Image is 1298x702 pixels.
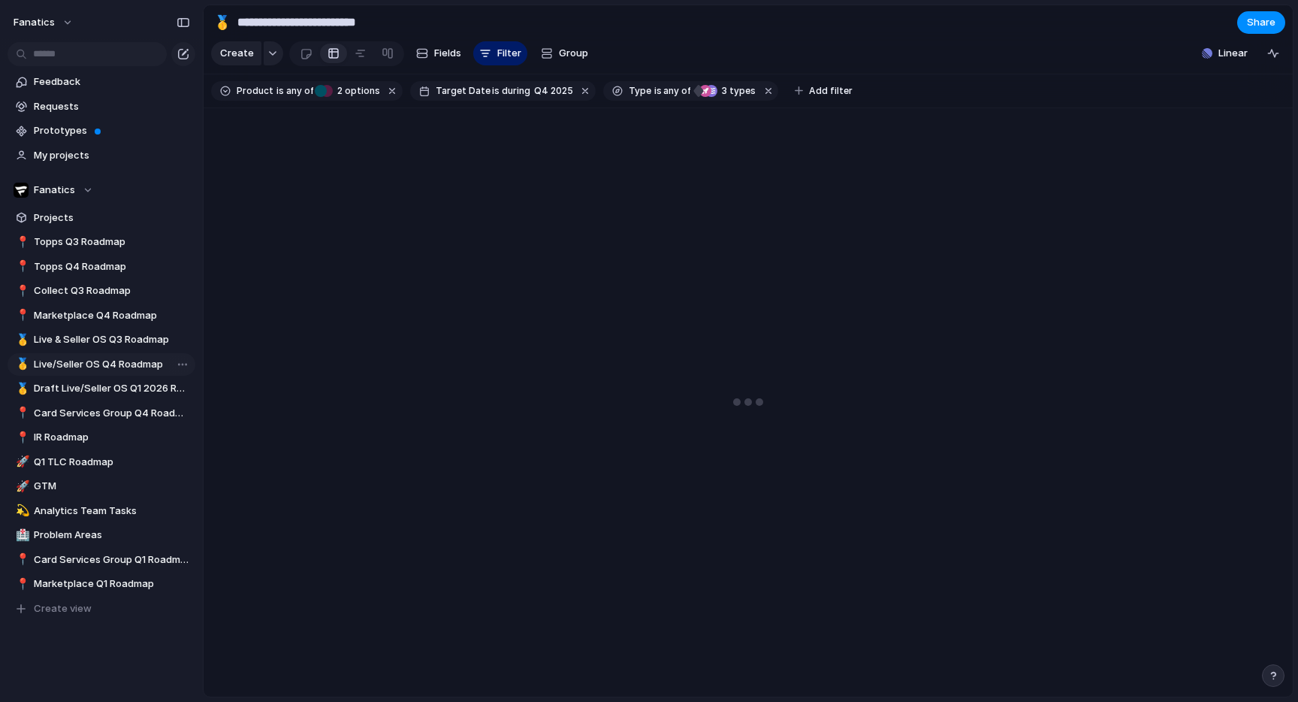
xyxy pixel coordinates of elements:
[654,84,662,98] span: is
[533,41,596,65] button: Group
[34,406,190,421] span: Card Services Group Q4 Roadmap
[8,120,195,142] a: Prototypes
[14,357,29,372] button: 🥇
[237,84,273,98] span: Product
[34,308,190,323] span: Marketplace Q4 Roadmap
[34,183,75,198] span: Fanatics
[8,95,195,118] a: Requests
[14,308,29,323] button: 📍
[8,280,195,302] div: 📍Collect Q3 Roadmap
[34,455,190,470] span: Q1 TLC Roadmap
[16,551,26,568] div: 📍
[786,80,862,101] button: Add filter
[14,479,29,494] button: 🚀
[14,381,29,396] button: 🥇
[7,11,81,35] button: fanatics
[16,283,26,300] div: 📍
[717,85,729,96] span: 3
[8,451,195,474] a: 🚀Q1 TLC Roadmap
[531,83,576,99] button: Q4 2025
[8,353,195,376] a: 🥇Live/Seller OS Q4 Roadmap
[492,84,500,98] span: is
[34,99,190,114] span: Requests
[436,84,491,98] span: Target Date
[34,235,190,250] span: Topps Q3 Roadmap
[34,74,190,89] span: Feedback
[16,453,26,471] div: 🚀
[8,573,195,595] a: 📍Marketplace Q1 Roadmap
[34,332,190,347] span: Live & Seller OS Q3 Roadmap
[500,84,530,98] span: during
[559,46,588,61] span: Group
[34,552,190,567] span: Card Services Group Q1 Roadmap
[16,258,26,275] div: 📍
[220,46,254,61] span: Create
[14,15,55,30] span: fanatics
[8,549,195,571] a: 📍Card Services Group Q1 Roadmap
[16,527,26,544] div: 🏥
[34,576,190,592] span: Marketplace Q1 Roadmap
[211,41,261,65] button: Create
[651,83,694,99] button: isany of
[16,234,26,251] div: 📍
[315,83,383,99] button: 2 options
[8,475,195,498] a: 🚀GTM
[8,402,195,425] a: 📍Card Services Group Q4 Roadmap
[8,231,195,253] a: 📍Topps Q3 Roadmap
[8,71,195,93] a: Feedback
[14,504,29,519] button: 💫
[1247,15,1275,30] span: Share
[410,41,467,65] button: Fields
[8,426,195,449] a: 📍IR Roadmap
[14,552,29,567] button: 📍
[16,356,26,373] div: 🥇
[629,84,651,98] span: Type
[16,576,26,593] div: 📍
[14,332,29,347] button: 🥇
[14,235,29,250] button: 📍
[333,84,380,98] span: options
[16,380,26,398] div: 🥇
[34,259,190,274] span: Topps Q4 Roadmap
[16,404,26,422] div: 📍
[809,84,853,98] span: Add filter
[14,455,29,470] button: 🚀
[8,377,195,400] a: 🥇Draft Live/Seller OS Q1 2026 Roadmap
[273,83,316,99] button: isany of
[8,144,195,167] a: My projects
[16,429,26,446] div: 📍
[8,304,195,327] a: 📍Marketplace Q4 Roadmap
[1196,42,1254,65] button: Linear
[34,283,190,298] span: Collect Q3 Roadmap
[717,84,756,98] span: types
[8,328,195,351] a: 🥇Live & Seller OS Q3 Roadmap
[34,148,190,163] span: My projects
[14,576,29,592] button: 📍
[333,85,345,96] span: 2
[662,84,691,98] span: any of
[1218,46,1248,61] span: Linear
[473,41,527,65] button: Filter
[8,524,195,546] a: 🏥Problem Areas
[34,381,190,396] span: Draft Live/Seller OS Q1 2026 Roadmap
[8,256,195,278] a: 📍Topps Q4 Roadmap
[34,601,92,616] span: Create view
[434,46,461,61] span: Fields
[8,500,195,522] a: 💫Analytics Team Tasks
[284,84,313,98] span: any of
[491,83,533,99] button: isduring
[8,179,195,201] button: Fanatics
[276,84,284,98] span: is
